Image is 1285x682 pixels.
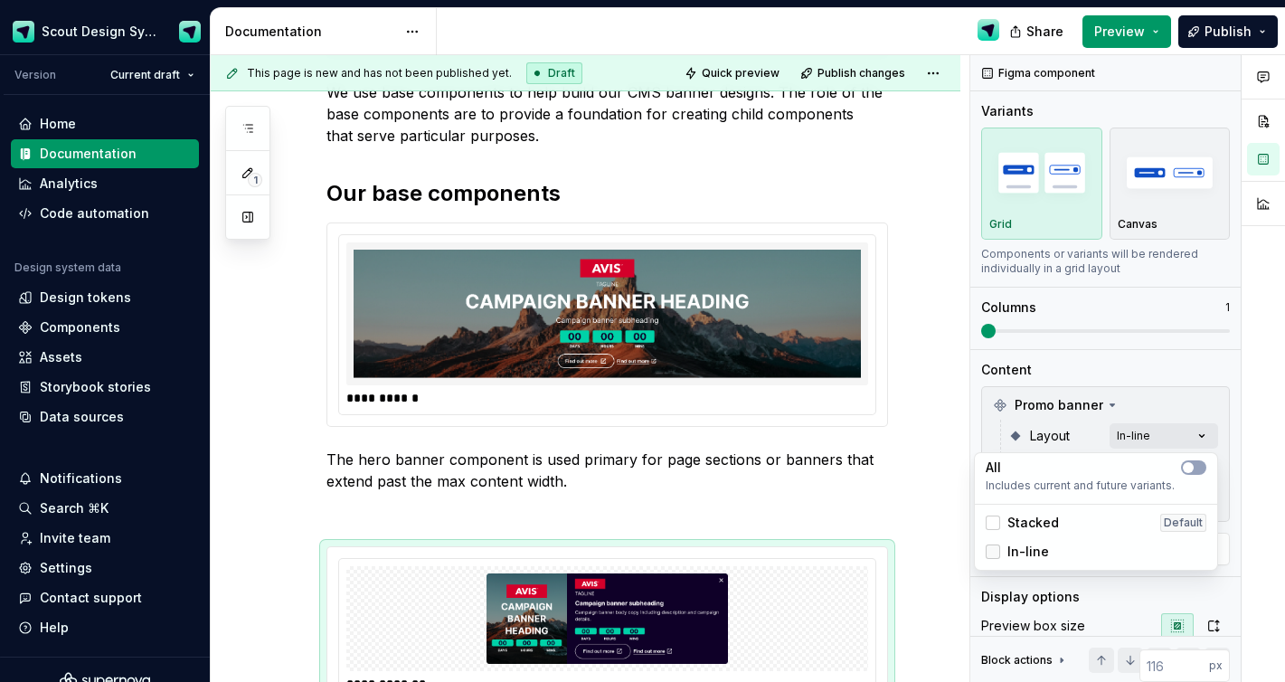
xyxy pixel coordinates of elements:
div: Default [1160,514,1206,532]
span: Stacked [1007,514,1059,532]
div: In-line [986,543,1049,561]
p: All [986,459,1001,477]
div: Stacked [986,514,1059,532]
span: Includes current and future variants. [986,478,1206,493]
span: In-line [1007,543,1049,561]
